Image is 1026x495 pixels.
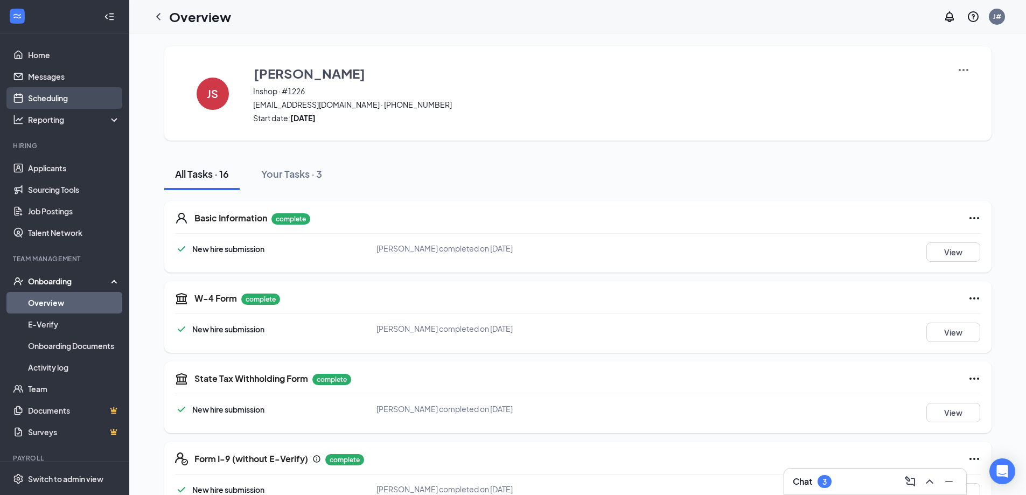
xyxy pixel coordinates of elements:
[254,64,365,82] h3: [PERSON_NAME]
[13,141,118,150] div: Hiring
[376,243,513,253] span: [PERSON_NAME] completed on [DATE]
[312,455,321,463] svg: Info
[175,323,188,336] svg: Checkmark
[194,373,308,385] h5: State Tax Withholding Form
[904,475,917,488] svg: ComposeMessage
[28,292,120,313] a: Overview
[989,458,1015,484] div: Open Intercom Messenger
[253,99,944,110] span: [EMAIL_ADDRESS][DOMAIN_NAME] · [PHONE_NUMBER]
[192,485,264,494] span: New hire submission
[28,335,120,357] a: Onboarding Documents
[28,400,120,421] a: DocumentsCrown
[28,473,103,484] div: Switch to admin view
[28,44,120,66] a: Home
[13,254,118,263] div: Team Management
[192,405,264,414] span: New hire submission
[926,403,980,422] button: View
[923,475,936,488] svg: ChevronUp
[192,244,264,254] span: New hire submission
[968,372,981,385] svg: Ellipses
[207,90,218,97] h4: JS
[28,313,120,335] a: E-Verify
[152,10,165,23] svg: ChevronLeft
[13,276,24,287] svg: UserCheck
[28,222,120,243] a: Talent Network
[376,484,513,494] span: [PERSON_NAME] completed on [DATE]
[28,200,120,222] a: Job Postings
[186,64,240,123] button: JS
[194,292,237,304] h5: W-4 Form
[943,475,955,488] svg: Minimize
[175,167,229,180] div: All Tasks · 16
[104,11,115,22] svg: Collapse
[312,374,351,385] p: complete
[902,473,919,490] button: ComposeMessage
[175,292,188,305] svg: TaxGovernmentIcon
[993,12,1001,21] div: J#
[12,11,23,22] svg: WorkstreamLogo
[968,292,981,305] svg: Ellipses
[968,212,981,225] svg: Ellipses
[921,473,938,490] button: ChevronUp
[28,276,111,287] div: Onboarding
[261,167,322,180] div: Your Tasks · 3
[325,454,364,465] p: complete
[28,421,120,443] a: SurveysCrown
[957,64,970,76] img: More Actions
[28,357,120,378] a: Activity log
[175,403,188,416] svg: Checkmark
[253,113,944,123] span: Start date:
[13,114,24,125] svg: Analysis
[968,452,981,465] svg: Ellipses
[175,452,188,465] svg: FormI9EVerifyIcon
[241,294,280,305] p: complete
[13,473,24,484] svg: Settings
[290,113,316,123] strong: [DATE]
[194,453,308,465] h5: Form I-9 (without E-Verify)
[793,476,812,487] h3: Chat
[376,404,513,414] span: [PERSON_NAME] completed on [DATE]
[175,372,188,385] svg: TaxGovernmentIcon
[28,87,120,109] a: Scheduling
[376,324,513,333] span: [PERSON_NAME] completed on [DATE]
[967,10,980,23] svg: QuestionInfo
[28,66,120,87] a: Messages
[175,242,188,255] svg: Checkmark
[192,324,264,334] span: New hire submission
[940,473,958,490] button: Minimize
[194,212,267,224] h5: Basic Information
[253,86,944,96] span: Inshop · #1226
[271,213,310,225] p: complete
[253,64,944,83] button: [PERSON_NAME]
[175,212,188,225] svg: User
[926,323,980,342] button: View
[822,477,827,486] div: 3
[28,157,120,179] a: Applicants
[943,10,956,23] svg: Notifications
[28,114,121,125] div: Reporting
[28,179,120,200] a: Sourcing Tools
[13,454,118,463] div: Payroll
[169,8,231,26] h1: Overview
[926,242,980,262] button: View
[28,378,120,400] a: Team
